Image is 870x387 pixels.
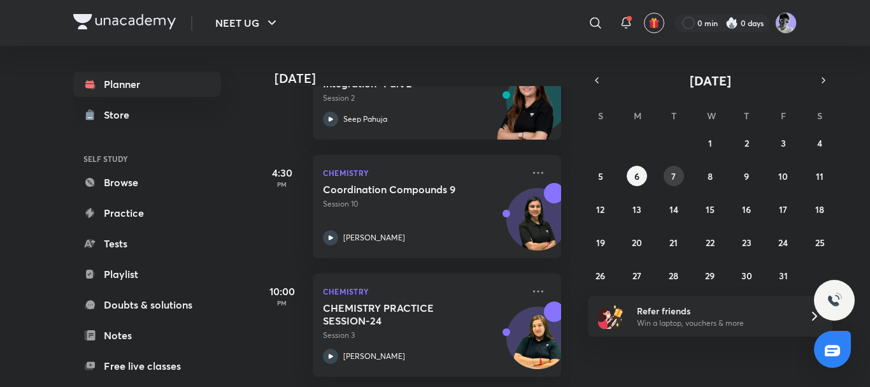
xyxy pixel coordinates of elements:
abbr: October 20, 2025 [632,237,642,249]
button: October 19, 2025 [590,232,611,252]
button: October 16, 2025 [736,199,757,219]
a: Playlist [73,261,221,287]
button: October 17, 2025 [773,199,794,219]
abbr: October 28, 2025 [669,270,678,282]
img: Company Logo [73,14,176,29]
h5: 4:30 [257,165,308,180]
button: October 23, 2025 [736,232,757,252]
img: Avatar [507,195,568,256]
p: [PERSON_NAME] [343,232,405,244]
a: Store [73,102,221,128]
button: avatar [644,13,664,33]
h5: 10:00 [257,284,308,299]
abbr: October 13, 2025 [632,203,641,215]
abbr: October 9, 2025 [744,170,749,182]
img: ttu [827,293,842,308]
img: henil patel [775,12,797,34]
p: Win a laptop, vouchers & more [637,318,794,329]
button: October 18, 2025 [809,199,830,219]
abbr: October 14, 2025 [669,203,678,215]
button: October 1, 2025 [700,133,720,153]
button: October 10, 2025 [773,166,794,186]
button: October 12, 2025 [590,199,611,219]
a: Planner [73,71,221,97]
abbr: October 12, 2025 [596,203,604,215]
abbr: October 3, 2025 [781,137,786,149]
abbr: October 10, 2025 [778,170,788,182]
div: Store [104,107,137,122]
button: October 20, 2025 [627,232,647,252]
p: Session 10 [323,198,523,210]
abbr: October 7, 2025 [671,170,676,182]
abbr: October 8, 2025 [708,170,713,182]
button: October 9, 2025 [736,166,757,186]
abbr: Sunday [598,110,603,122]
button: October 6, 2025 [627,166,647,186]
button: October 25, 2025 [809,232,830,252]
abbr: Thursday [744,110,749,122]
h6: SELF STUDY [73,148,221,170]
a: Tests [73,231,221,256]
abbr: October 18, 2025 [815,203,824,215]
p: Chemistry [323,165,523,180]
button: October 22, 2025 [700,232,720,252]
abbr: October 22, 2025 [706,237,715,249]
abbr: October 26, 2025 [595,270,605,282]
abbr: October 31, 2025 [779,270,788,282]
img: streak [725,17,738,29]
button: [DATE] [606,71,815,89]
h4: [DATE] [275,71,574,86]
abbr: Saturday [817,110,822,122]
img: referral [598,303,624,329]
abbr: Monday [634,110,641,122]
button: NEET UG [208,10,287,36]
abbr: October 30, 2025 [741,270,752,282]
abbr: October 21, 2025 [669,237,678,249]
button: October 7, 2025 [664,166,684,186]
abbr: October 2, 2025 [745,137,749,149]
a: Notes [73,323,221,348]
abbr: October 6, 2025 [634,170,639,182]
p: PM [257,180,308,188]
button: October 3, 2025 [773,133,794,153]
button: October 14, 2025 [664,199,684,219]
abbr: October 19, 2025 [596,237,605,249]
abbr: October 4, 2025 [817,137,822,149]
p: [PERSON_NAME] [343,351,405,362]
abbr: October 16, 2025 [742,203,751,215]
a: Doubts & solutions [73,292,221,318]
abbr: October 25, 2025 [815,237,825,249]
button: October 30, 2025 [736,265,757,286]
abbr: Tuesday [671,110,676,122]
button: October 4, 2025 [809,133,830,153]
h6: Refer friends [637,304,794,318]
abbr: October 1, 2025 [708,137,712,149]
abbr: October 24, 2025 [778,237,788,249]
a: Free live classes [73,353,221,379]
abbr: October 29, 2025 [705,270,715,282]
abbr: October 11, 2025 [816,170,824,182]
button: October 2, 2025 [736,133,757,153]
button: October 27, 2025 [627,265,647,286]
button: October 21, 2025 [664,232,684,252]
img: Avatar [507,314,568,375]
button: October 26, 2025 [590,265,611,286]
button: October 28, 2025 [664,265,684,286]
img: avatar [648,17,660,29]
abbr: October 23, 2025 [742,237,752,249]
a: Practice [73,200,221,226]
abbr: October 15, 2025 [706,203,715,215]
button: October 5, 2025 [590,166,611,186]
img: unacademy [491,64,561,152]
abbr: Wednesday [707,110,716,122]
abbr: October 27, 2025 [632,270,641,282]
button: October 15, 2025 [700,199,720,219]
h5: Coordination Compounds 9 [323,183,481,196]
button: October 24, 2025 [773,232,794,252]
abbr: October 17, 2025 [779,203,787,215]
a: Company Logo [73,14,176,33]
p: Chemistry [323,284,523,299]
p: Session 2 [323,92,523,104]
span: [DATE] [690,72,731,89]
p: PM [257,299,308,307]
